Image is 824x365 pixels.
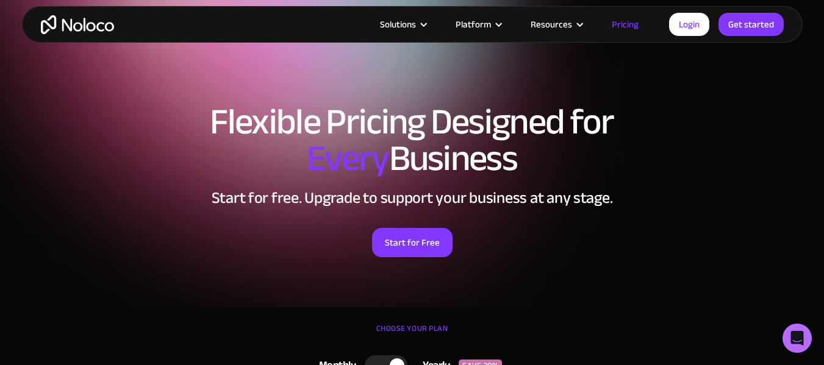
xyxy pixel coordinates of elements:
h1: Flexible Pricing Designed for Business [34,104,790,177]
div: Platform [440,16,515,32]
span: Every [307,124,389,193]
div: Resources [531,16,572,32]
a: Login [669,13,709,36]
div: Solutions [365,16,440,32]
div: Resources [515,16,597,32]
h2: Start for free. Upgrade to support your business at any stage. [34,189,790,207]
div: CHOOSE YOUR PLAN [34,319,790,350]
div: Platform [456,16,491,32]
a: Pricing [597,16,654,32]
a: Start for Free [372,228,453,257]
a: home [41,15,114,34]
div: Solutions [380,16,416,32]
div: Open Intercom Messenger [783,324,812,353]
a: Get started [718,13,784,36]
